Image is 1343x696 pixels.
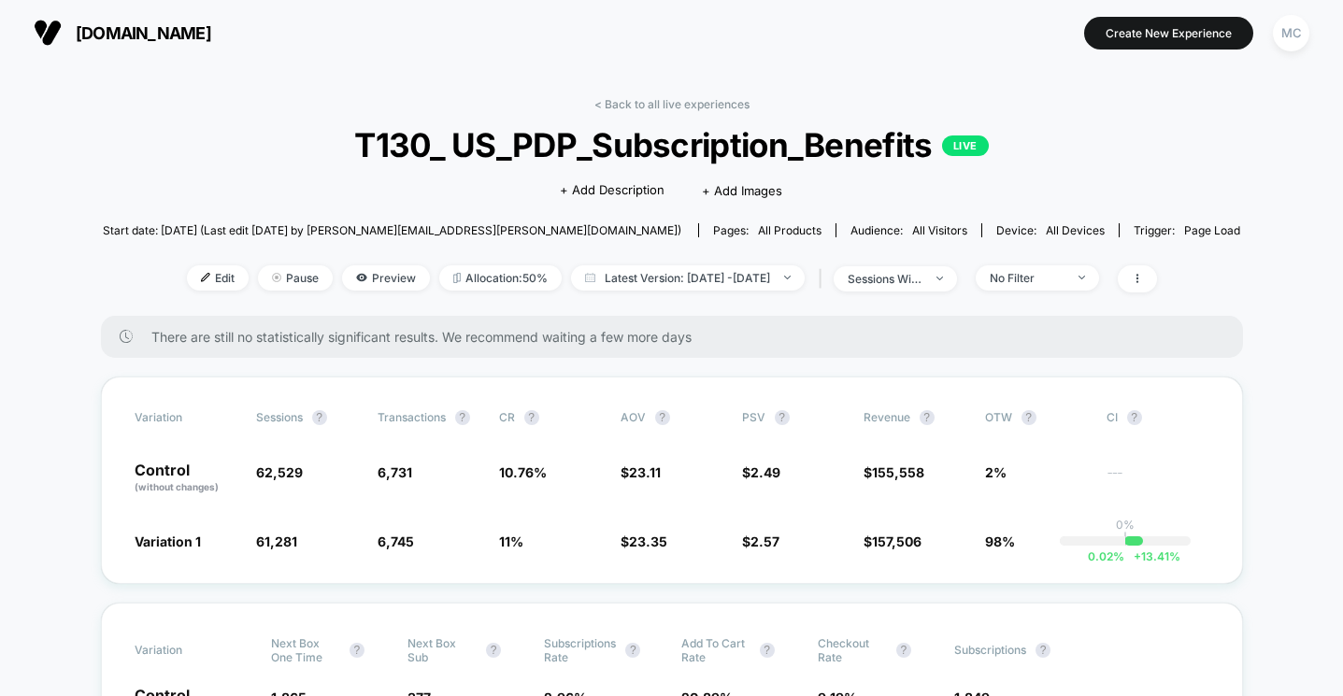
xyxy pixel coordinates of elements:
[76,23,211,43] span: [DOMAIN_NAME]
[1123,532,1127,546] p: |
[775,410,790,425] button: ?
[135,481,219,492] span: (without changes)
[629,464,661,480] span: 23.11
[742,410,765,424] span: PSV
[655,410,670,425] button: ?
[1127,410,1142,425] button: ?
[990,271,1064,285] div: No Filter
[981,223,1119,237] span: Device:
[1046,223,1105,237] span: all devices
[560,181,664,200] span: + Add Description
[742,464,780,480] span: $
[936,277,943,280] img: end
[629,533,667,549] span: 23.35
[135,636,237,664] span: Variation
[103,223,681,237] span: Start date: [DATE] (Last edit [DATE] by [PERSON_NAME][EMAIL_ADDRESS][PERSON_NAME][DOMAIN_NAME])
[896,643,911,658] button: ?
[742,533,779,549] span: $
[818,636,887,664] span: Checkout Rate
[1184,223,1240,237] span: Page Load
[713,223,822,237] div: Pages:
[1107,467,1209,494] span: ---
[1079,276,1085,279] img: end
[256,464,303,480] span: 62,529
[135,410,237,425] span: Variation
[625,643,640,658] button: ?
[160,125,1183,164] span: T130_ US_PDP_Subscription_Benefits
[784,276,791,279] img: end
[524,410,539,425] button: ?
[758,223,822,237] span: all products
[864,464,924,480] span: $
[271,636,340,664] span: Next Box One Time
[850,223,967,237] div: Audience:
[985,410,1088,425] span: OTW
[1124,549,1180,563] span: 13.41 %
[985,533,1015,549] span: 98%
[1036,643,1050,658] button: ?
[702,183,782,198] span: + Add Images
[135,462,237,494] p: Control
[439,265,562,291] span: Allocation: 50%
[272,273,281,282] img: end
[135,533,201,549] span: Variation 1
[750,533,779,549] span: 2.57
[34,19,62,47] img: Visually logo
[407,636,477,664] span: Next Box Sub
[378,464,412,480] span: 6,731
[848,272,922,286] div: sessions with impression
[499,410,515,424] span: CR
[1084,17,1253,50] button: Create New Experience
[1134,223,1240,237] div: Trigger:
[585,273,595,282] img: calendar
[864,533,922,549] span: $
[1267,14,1315,52] button: MC
[954,643,1026,657] span: Subscriptions
[750,464,780,480] span: 2.49
[1116,518,1135,532] p: 0%
[453,273,461,283] img: rebalance
[814,265,834,292] span: |
[486,643,501,658] button: ?
[544,636,616,664] span: Subscriptions Rate
[1107,410,1209,425] span: CI
[942,135,989,156] p: LIVE
[455,410,470,425] button: ?
[1273,15,1309,51] div: MC
[256,410,303,424] span: Sessions
[1134,549,1141,563] span: +
[872,533,922,549] span: 157,506
[912,223,967,237] span: All Visitors
[378,410,446,424] span: Transactions
[312,410,327,425] button: ?
[378,533,414,549] span: 6,745
[258,265,333,291] span: Pause
[1022,410,1036,425] button: ?
[621,464,661,480] span: $
[28,18,217,48] button: [DOMAIN_NAME]
[151,329,1206,345] span: There are still no statistically significant results. We recommend waiting a few more days
[621,533,667,549] span: $
[985,464,1007,480] span: 2%
[920,410,935,425] button: ?
[201,273,210,282] img: edit
[681,636,750,664] span: Add To Cart Rate
[594,97,750,111] a: < Back to all live experiences
[872,464,924,480] span: 155,558
[256,533,297,549] span: 61,281
[621,410,646,424] span: AOV
[342,265,430,291] span: Preview
[571,265,805,291] span: Latest Version: [DATE] - [DATE]
[1088,549,1124,563] span: 0.02 %
[350,643,364,658] button: ?
[187,265,249,291] span: Edit
[499,533,523,549] span: 11 %
[760,643,775,658] button: ?
[864,410,910,424] span: Revenue
[499,464,547,480] span: 10.76 %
